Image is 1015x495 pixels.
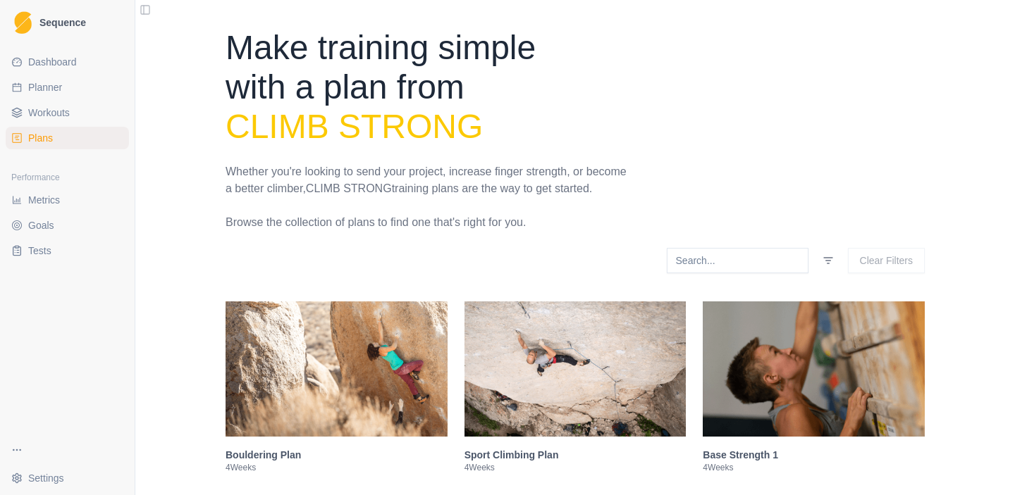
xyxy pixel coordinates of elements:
[465,301,687,437] img: Sport Climbing Plan
[14,11,32,35] img: Logo
[6,239,129,262] a: Tests
[226,214,632,231] p: Browse the collection of plans to find one that's right for you.
[465,462,687,473] p: 4 Weeks
[6,51,129,73] a: Dashboard
[667,248,808,273] input: Search...
[39,18,86,27] span: Sequence
[703,462,925,473] p: 4 Weeks
[226,108,483,145] span: Climb Strong
[226,28,632,146] h1: Make training simple with a plan from
[6,127,129,149] a: Plans
[226,462,448,473] p: 4 Weeks
[6,76,129,99] a: Planner
[28,244,51,258] span: Tests
[226,448,448,462] h3: Bouldering Plan
[28,55,77,69] span: Dashboard
[28,131,53,145] span: Plans
[6,166,129,189] div: Performance
[226,301,448,437] img: Bouldering Plan
[465,448,687,462] h3: Sport Climbing Plan
[703,448,925,462] h3: Base Strength 1
[6,6,129,39] a: LogoSequence
[28,106,70,120] span: Workouts
[28,80,62,94] span: Planner
[28,193,60,207] span: Metrics
[6,467,129,489] button: Settings
[6,214,129,237] a: Goals
[6,189,129,211] a: Metrics
[28,218,54,232] span: Goals
[226,163,632,197] p: Whether you're looking to send your project, increase finger strength, or become a better climber...
[306,182,392,194] span: Climb Strong
[6,101,129,124] a: Workouts
[703,301,925,437] img: Base Strength 1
